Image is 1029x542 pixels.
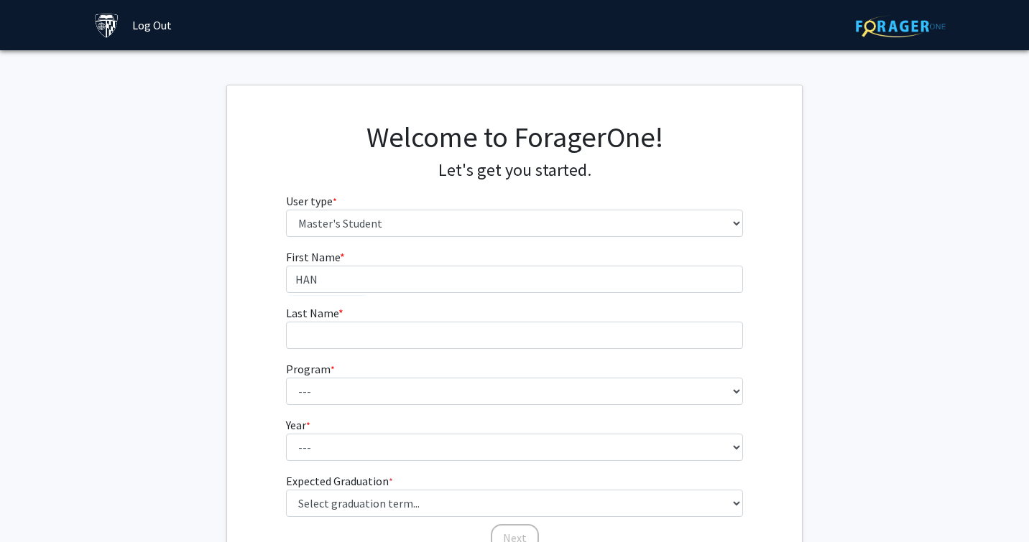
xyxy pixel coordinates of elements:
[856,15,946,37] img: ForagerOne Logo
[286,250,340,264] span: First Name
[286,360,335,378] label: Program
[286,472,393,490] label: Expected Graduation
[286,192,337,210] label: User type
[11,477,61,531] iframe: Chat
[286,306,338,320] span: Last Name
[286,416,310,434] label: Year
[286,120,744,154] h1: Welcome to ForagerOne!
[94,13,119,38] img: Johns Hopkins University Logo
[286,160,744,181] h4: Let's get you started.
